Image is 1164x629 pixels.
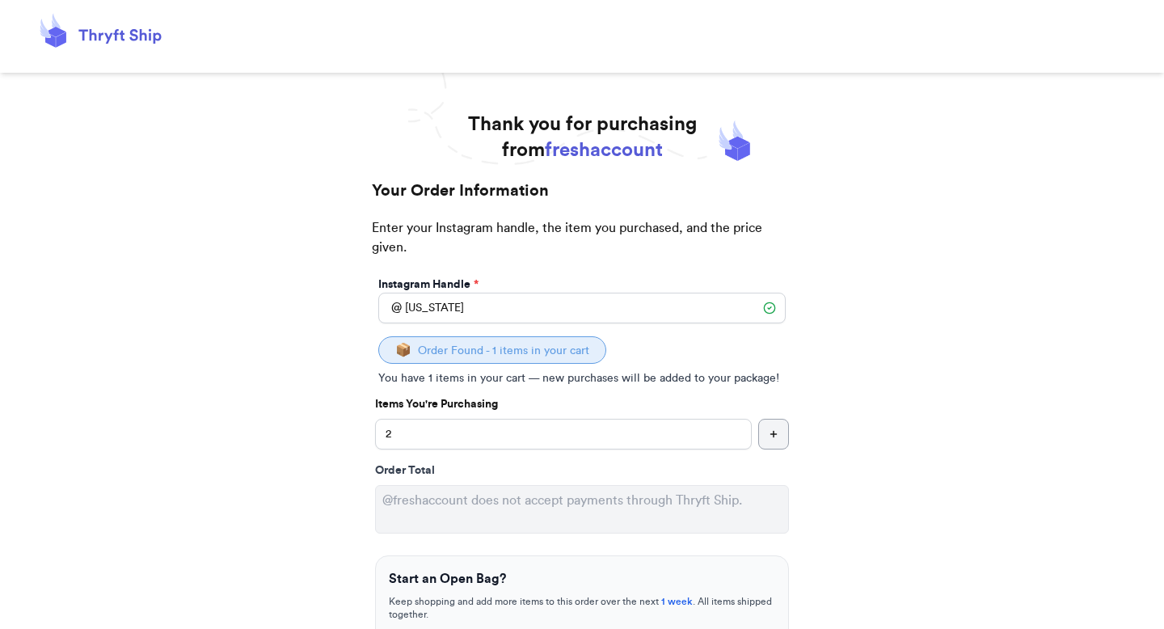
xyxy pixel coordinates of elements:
[375,462,789,479] div: Order Total
[389,595,775,621] p: Keep shopping and add more items to this order over the next . All items shipped together.
[395,344,411,357] span: 📦
[375,396,789,412] p: Items You're Purchasing
[375,419,752,450] input: ex.funky hat
[545,141,663,160] span: freshaccount
[378,277,479,293] label: Instagram Handle
[378,370,786,386] p: You have 1 items in your cart — new purchases will be added to your package!
[372,218,792,273] p: Enter your Instagram handle, the item you purchased, and the price given.
[378,293,402,323] div: @
[661,597,693,606] span: 1 week
[468,112,697,163] h1: Thank you for purchasing from
[372,179,792,218] h2: Your Order Information
[418,345,589,357] span: Order Found - 1 items in your cart
[389,569,775,589] h3: Start an Open Bag?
